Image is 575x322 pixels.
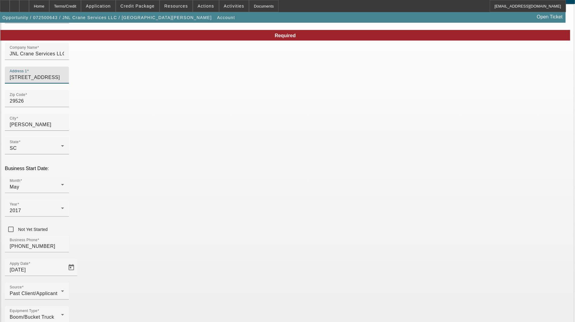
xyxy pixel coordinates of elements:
mat-label: City [10,117,16,120]
mat-label: Year [10,202,18,206]
span: Activities [224,4,244,8]
mat-label: Business Phone [10,238,37,242]
button: Open calendar [65,261,77,274]
button: Credit Package [116,0,159,12]
mat-label: Address 1 [10,69,27,73]
button: Application [81,0,115,12]
button: Account [216,12,237,23]
span: Account [217,15,235,20]
mat-label: Equipment Type [10,309,37,313]
span: Required [275,33,296,38]
a: Open Ticket [535,12,565,22]
span: Boom/Bucket Truck [10,314,54,320]
span: 2017 [10,208,21,213]
p: Business Start Date: [5,166,570,171]
span: May [10,184,19,189]
mat-label: Month [10,179,20,183]
mat-label: Apply Date [10,262,28,266]
mat-label: State [10,140,19,144]
span: Past Client/Applicant [10,291,57,296]
button: Actions [193,0,219,12]
span: Actions [198,4,214,8]
span: Opportunity / 072500643 / JNL Crane Services LLC / [GEOGRAPHIC_DATA][PERSON_NAME] [2,15,212,20]
span: Application [86,4,111,8]
span: Credit Package [121,4,155,8]
button: Resources [160,0,192,12]
label: Not Yet Started [17,226,48,232]
span: SC [10,146,17,151]
mat-label: Company Name [10,46,37,50]
span: Resources [164,4,188,8]
button: Activities [219,0,249,12]
mat-label: Source [10,285,22,289]
mat-label: Zip Code [10,93,25,97]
